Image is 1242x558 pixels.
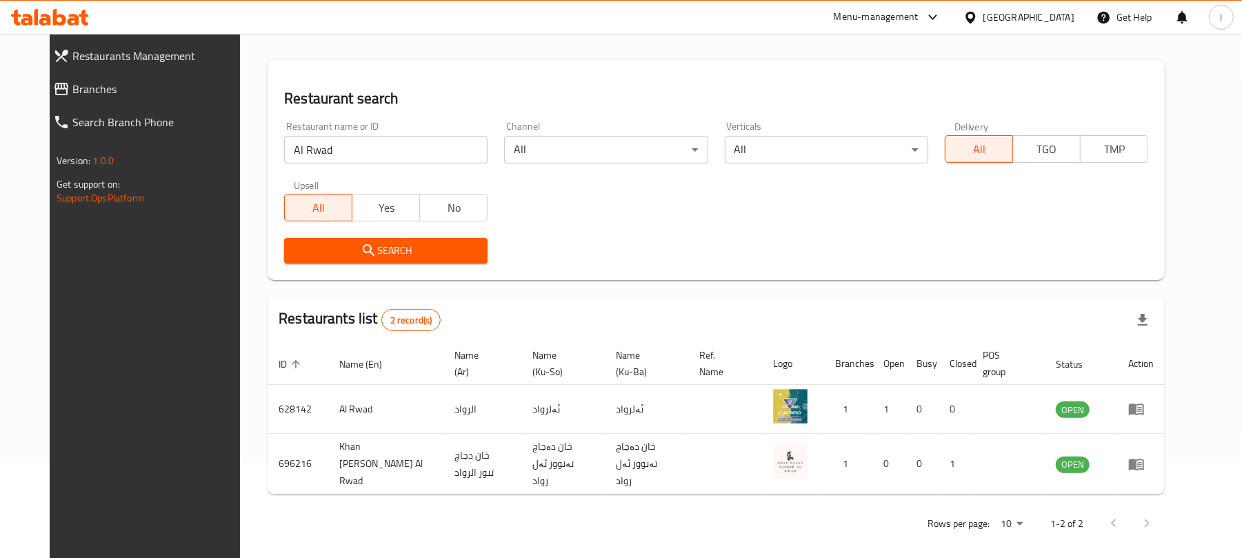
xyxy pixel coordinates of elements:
button: TGO [1012,135,1081,163]
span: l [1220,10,1222,25]
span: Get support on: [57,175,120,193]
th: Closed [939,343,972,385]
span: ID [279,356,305,372]
div: Menu-management [834,9,919,26]
td: 628142 [268,385,328,434]
td: 0 [905,385,939,434]
img: Khan Dajaj Tanoor Al Rwad [773,444,808,479]
span: Version: [57,152,90,170]
td: ئەلرواد [521,385,605,434]
input: Search for restaurant name or ID.. [284,136,488,163]
td: خان دەجاج تەنوور ئەل رواد [521,434,605,495]
th: Action [1117,343,1165,385]
th: Branches [824,343,872,385]
td: 1 [872,385,905,434]
span: Name (Ku-Ba) [616,347,672,380]
td: 0 [872,434,905,495]
span: Status [1056,356,1101,372]
button: Search [284,238,488,263]
div: Rows per page: [995,514,1028,535]
span: Search [295,242,477,259]
button: No [419,194,488,221]
span: Branches [72,81,246,97]
span: Search Branch Phone [72,114,246,130]
td: 0 [905,434,939,495]
span: OPEN [1056,457,1090,472]
div: OPEN [1056,401,1090,418]
div: OPEN [1056,457,1090,473]
th: Busy [905,343,939,385]
p: Rows per page: [928,515,990,532]
span: OPEN [1056,402,1090,418]
p: 1-2 of 2 [1050,515,1083,532]
span: TGO [1019,139,1075,159]
h2: Restaurant search [284,88,1148,109]
span: TMP [1086,139,1143,159]
td: خان دەجاج تەنوور ئەل رواد [605,434,688,495]
button: TMP [1080,135,1148,163]
div: All [725,136,928,163]
img: Al Rwad [773,389,808,424]
td: 0 [939,385,972,434]
div: Export file [1126,303,1159,337]
span: Name (Ku-So) [532,347,588,380]
th: Open [872,343,905,385]
div: Menu [1128,401,1154,417]
h2: Restaurants list [279,308,441,331]
a: Branches [42,72,257,106]
td: خان دجاج تنور الرواد [443,434,521,495]
span: No [425,198,482,218]
table: enhanced table [268,343,1165,495]
button: Yes [352,194,420,221]
td: Khan [PERSON_NAME] Al Rwad [328,434,443,495]
span: 2 record(s) [382,314,441,327]
div: Menu [1128,456,1154,472]
span: POS group [983,347,1028,380]
td: الرواد [443,385,521,434]
td: ئەلرواد [605,385,688,434]
td: 1 [824,385,872,434]
span: Name (En) [339,356,400,372]
a: Search Branch Phone [42,106,257,139]
span: All [951,139,1008,159]
td: Al Rwad [328,385,443,434]
span: All [290,198,347,218]
label: Delivery [954,121,989,131]
a: Restaurants Management [42,39,257,72]
span: 1.0.0 [92,152,114,170]
div: [GEOGRAPHIC_DATA] [983,10,1074,25]
td: 1 [824,434,872,495]
span: Ref. Name [699,347,745,380]
th: Logo [762,343,824,385]
td: 1 [939,434,972,495]
label: Upsell [294,180,319,190]
span: Name (Ar) [454,347,505,380]
span: Restaurants Management [72,48,246,64]
td: 696216 [268,434,328,495]
a: Support.OpsPlatform [57,189,144,207]
div: All [504,136,708,163]
button: All [284,194,352,221]
span: Yes [358,198,414,218]
button: All [945,135,1013,163]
